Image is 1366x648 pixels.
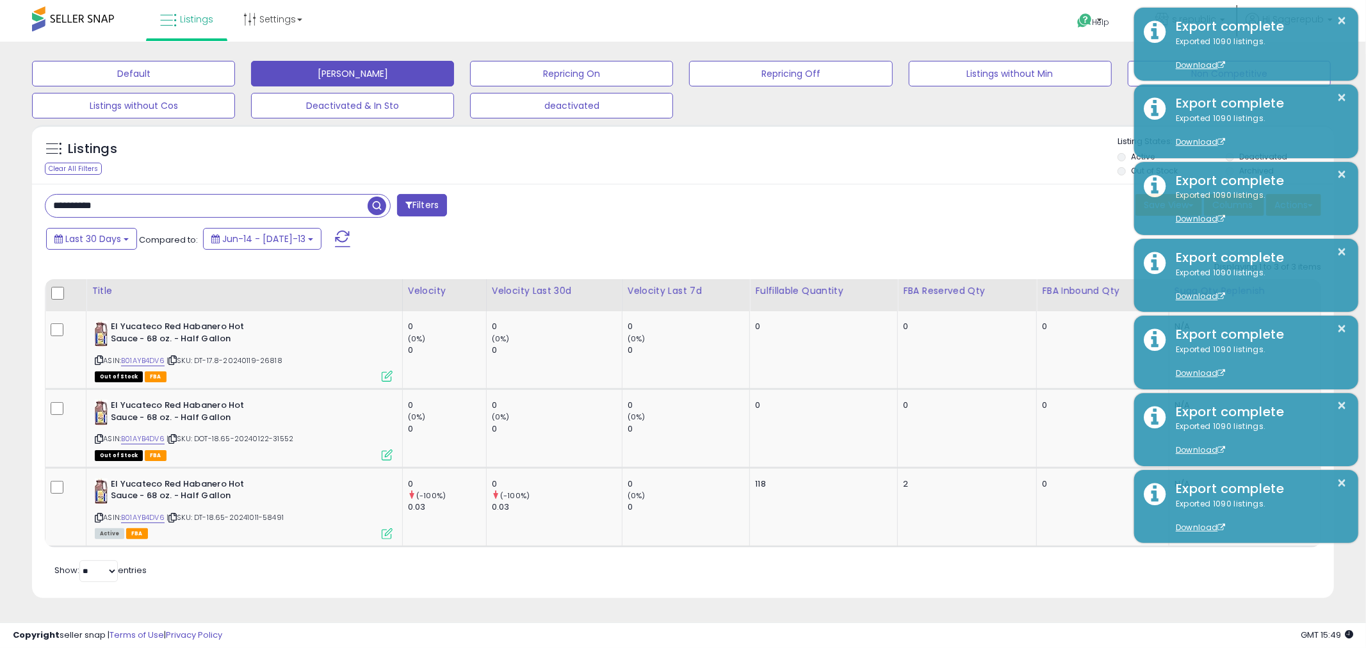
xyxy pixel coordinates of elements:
[203,228,321,250] button: Jun-14 - [DATE]-13
[1166,344,1349,380] div: Exported 1090 listings.
[1128,61,1331,86] button: Non Competitive
[1166,403,1349,421] div: Export complete
[121,433,165,444] a: B01AYB4DV6
[1166,113,1349,149] div: Exported 1090 listings.
[408,334,426,344] small: (0%)
[628,321,750,332] div: 0
[470,61,673,86] button: Repricing On
[1042,321,1159,332] div: 0
[1337,475,1347,491] button: ×
[1131,165,1178,176] label: Out of Stock
[121,512,165,523] a: B01AYB4DV6
[1176,444,1226,455] a: Download
[110,629,164,641] a: Terms of Use
[628,478,750,490] div: 0
[689,61,892,86] button: Repricing Off
[408,344,486,356] div: 0
[408,284,481,298] div: Velocity
[408,321,486,332] div: 0
[628,334,646,344] small: (0%)
[492,334,510,344] small: (0%)
[95,478,393,538] div: ASIN:
[32,61,235,86] button: Default
[95,400,108,425] img: 417EtJddqgL._SL40_.jpg
[222,232,305,245] span: Jun-14 - [DATE]-13
[54,564,147,576] span: Show: entries
[397,194,447,216] button: Filters
[1042,284,1163,298] div: FBA inbound Qty
[408,478,486,490] div: 0
[1301,629,1353,641] span: 2025-08-13 15:49 GMT
[1166,190,1349,225] div: Exported 1090 listings.
[111,321,266,348] b: El Yucateco Red Habanero Hot Sauce - 68 oz. - Half Gallon
[492,321,622,332] div: 0
[755,284,892,298] div: Fulfillable Quantity
[416,490,446,501] small: (-100%)
[628,412,646,422] small: (0%)
[408,400,486,411] div: 0
[1166,36,1349,72] div: Exported 1090 listings.
[95,478,108,504] img: 417EtJddqgL._SL40_.jpg
[111,400,266,426] b: El Yucateco Red Habanero Hot Sauce - 68 oz. - Half Gallon
[492,412,510,422] small: (0%)
[903,478,1027,490] div: 2
[1337,166,1347,182] button: ×
[95,321,108,346] img: 417EtJddqgL._SL40_.jpg
[1166,172,1349,190] div: Export complete
[139,234,198,246] span: Compared to:
[1176,136,1226,147] a: Download
[121,355,165,366] a: B01AYB4DV6
[1166,421,1349,457] div: Exported 1090 listings.
[1166,267,1349,303] div: Exported 1090 listings.
[903,400,1027,411] div: 0
[251,61,454,86] button: [PERSON_NAME]
[909,61,1112,86] button: Listings without Min
[1337,13,1347,29] button: ×
[167,355,282,366] span: | SKU: DT-17.8-20240119-26818
[32,93,235,118] button: Listings without Cos
[180,13,213,26] span: Listings
[1131,151,1155,162] label: Active
[628,423,750,435] div: 0
[1166,17,1349,36] div: Export complete
[68,140,117,158] h5: Listings
[903,284,1031,298] div: FBA Reserved Qty
[95,450,143,461] span: All listings that are currently out of stock and unavailable for purchase on Amazon
[1166,94,1349,113] div: Export complete
[1337,321,1347,337] button: ×
[628,284,745,298] div: Velocity Last 7d
[1093,17,1110,28] span: Help
[1166,325,1349,344] div: Export complete
[46,228,137,250] button: Last 30 Days
[628,344,750,356] div: 0
[1176,291,1226,302] a: Download
[1166,248,1349,267] div: Export complete
[408,423,486,435] div: 0
[492,478,622,490] div: 0
[166,629,222,641] a: Privacy Policy
[492,284,617,298] div: Velocity Last 30d
[1176,368,1226,378] a: Download
[65,232,121,245] span: Last 30 Days
[126,528,148,539] span: FBA
[167,512,284,522] span: | SKU: DT-18.65-20241011-58491
[1176,213,1226,224] a: Download
[251,93,454,118] button: Deactivated & In Sto
[1067,3,1135,42] a: Help
[1337,398,1347,414] button: ×
[1166,480,1349,498] div: Export complete
[1166,498,1349,534] div: Exported 1090 listings.
[1337,244,1347,260] button: ×
[500,490,530,501] small: (-100%)
[755,478,888,490] div: 118
[492,501,622,513] div: 0.03
[408,412,426,422] small: (0%)
[95,371,143,382] span: All listings that are currently out of stock and unavailable for purchase on Amazon
[408,501,486,513] div: 0.03
[1337,90,1347,106] button: ×
[492,423,622,435] div: 0
[903,321,1027,332] div: 0
[1042,478,1159,490] div: 0
[95,528,124,539] span: All listings currently available for purchase on Amazon
[492,344,622,356] div: 0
